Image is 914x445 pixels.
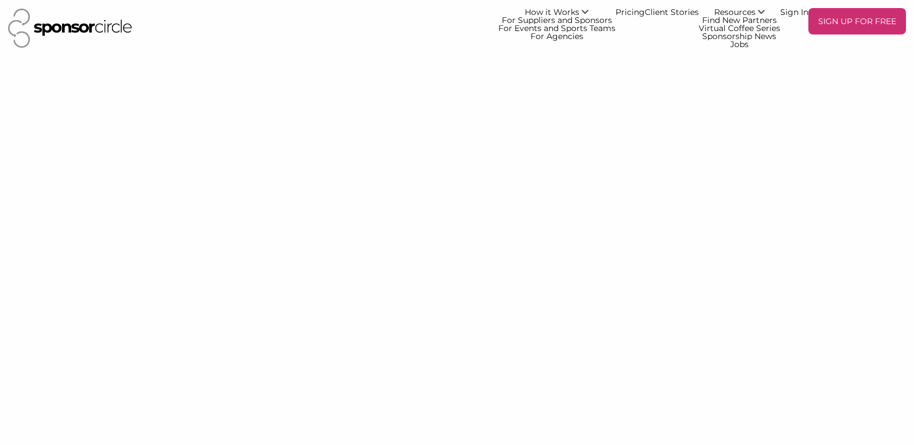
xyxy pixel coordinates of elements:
a: How it Works [498,8,615,16]
a: Client Stories [645,8,699,16]
a: For Agencies [498,32,615,40]
img: Sponsor Circle Logo [8,9,132,48]
a: Pricing [615,8,645,16]
p: SIGN UP FOR FREE [813,13,901,30]
a: SIGN UP FOR FREE [808,8,906,48]
a: Jobs [699,40,780,48]
a: Sponsorship News [699,32,780,40]
a: Virtual Coffee Series [699,24,780,32]
span: Resources [714,7,756,17]
a: For Events and Sports Teams [498,24,615,32]
a: Find New Partners [699,16,780,24]
a: Resources [699,8,780,16]
a: For Suppliers and Sponsors [498,16,615,24]
span: How it Works [525,7,579,17]
a: Sign In [780,8,808,16]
